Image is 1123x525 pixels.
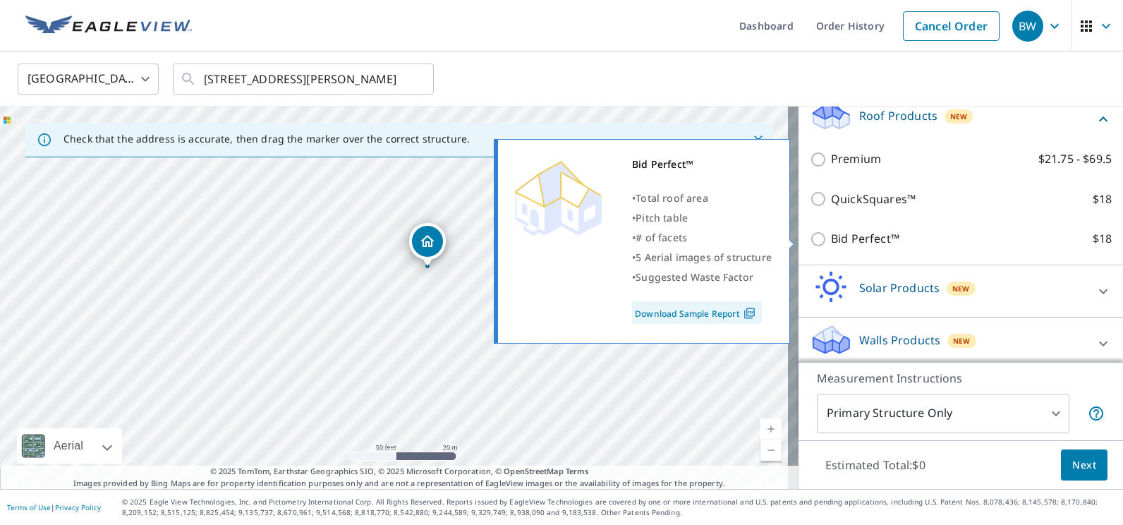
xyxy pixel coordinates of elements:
p: Solar Products [859,279,940,296]
p: Walls Products [859,332,940,349]
p: Check that the address is accurate, then drag the marker over the correct structure. [63,133,470,145]
span: # of facets [636,231,687,244]
p: Bid Perfect™ [831,230,899,248]
div: Primary Structure Only [817,394,1069,433]
div: • [632,248,772,267]
input: Search by address or latitude-longitude [204,59,405,99]
span: Your report will include only the primary structure on the property. For example, a detached gara... [1088,405,1105,422]
span: Next [1072,457,1096,474]
span: Total roof area [636,191,708,205]
p: $18 [1093,191,1112,208]
div: Aerial [17,428,122,464]
img: Pdf Icon [740,307,759,320]
a: Current Level 19, Zoom Out [760,440,782,461]
div: [GEOGRAPHIC_DATA] [18,59,159,99]
div: • [632,267,772,287]
div: Walls ProductsNew [810,323,1112,363]
p: Estimated Total: $0 [814,449,937,481]
a: Download Sample Report [632,301,762,324]
a: Current Level 19, Zoom In [760,418,782,440]
div: Roof ProductsNew [810,99,1112,139]
div: Bid Perfect™ [632,155,772,174]
p: $18 [1093,230,1112,248]
button: Next [1061,449,1107,481]
span: New [952,283,970,294]
p: Measurement Instructions [817,370,1105,387]
span: Suggested Waste Factor [636,270,753,284]
span: © 2025 TomTom, Earthstar Geographics SIO, © 2025 Microsoft Corporation, © [210,466,589,478]
img: Premium [509,155,607,239]
div: Dropped pin, building 1, Residential property, 30878 Bunting Rd Dagsboro, DE 19939 [409,223,446,267]
a: Terms [566,466,589,476]
a: OpenStreetMap [504,466,563,476]
p: Premium [831,150,881,168]
p: © 2025 Eagle View Technologies, Inc. and Pictometry International Corp. All Rights Reserved. Repo... [122,497,1116,518]
img: EV Logo [25,16,192,37]
span: New [953,335,971,346]
div: Aerial [49,428,87,464]
p: $21.75 - $69.5 [1038,150,1112,168]
div: Solar ProductsNew [810,271,1112,311]
div: • [632,228,772,248]
div: BW [1012,11,1043,42]
p: | [7,503,101,512]
span: New [950,111,968,122]
button: Close [749,131,767,149]
a: Cancel Order [903,11,1000,41]
p: Roof Products [859,107,937,124]
span: Pitch table [636,211,688,224]
p: QuickSquares™ [831,191,916,208]
a: Terms of Use [7,502,51,512]
a: Privacy Policy [55,502,101,512]
div: • [632,208,772,228]
span: 5 Aerial images of structure [636,251,772,264]
div: • [632,188,772,208]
